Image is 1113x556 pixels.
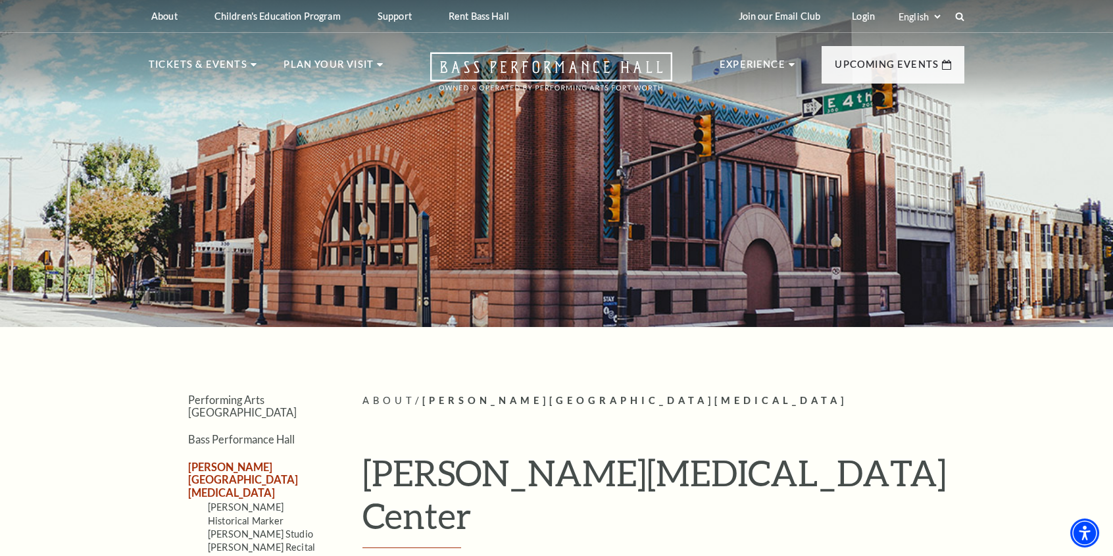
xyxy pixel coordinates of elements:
[214,11,341,22] p: Children's Education Program
[208,501,284,526] a: [PERSON_NAME] Historical Marker
[383,52,720,104] a: Open this option
[362,395,415,406] span: About
[422,395,847,406] span: [PERSON_NAME][GEOGRAPHIC_DATA][MEDICAL_DATA]
[149,57,247,80] p: Tickets & Events
[1070,518,1099,547] div: Accessibility Menu
[362,393,964,409] p: /
[188,393,297,418] a: Performing Arts [GEOGRAPHIC_DATA]
[362,451,964,548] h1: [PERSON_NAME][MEDICAL_DATA] Center
[835,57,939,80] p: Upcoming Events
[378,11,412,22] p: Support
[896,11,943,23] select: Select:
[188,433,295,445] a: Bass Performance Hall
[284,57,374,80] p: Plan Your Visit
[720,57,785,80] p: Experience
[188,461,298,499] a: [PERSON_NAME][GEOGRAPHIC_DATA][MEDICAL_DATA]
[151,11,178,22] p: About
[449,11,509,22] p: Rent Bass Hall
[208,528,313,540] a: [PERSON_NAME] Studio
